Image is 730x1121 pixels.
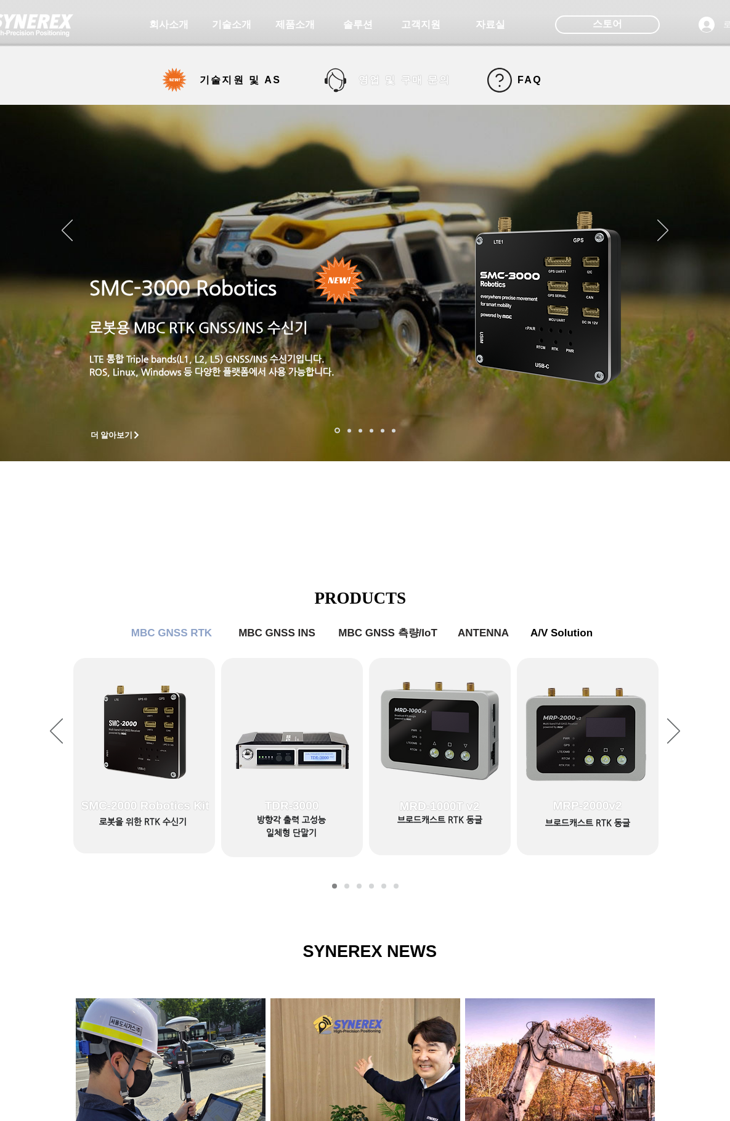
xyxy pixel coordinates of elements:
[392,429,395,432] a: 정밀농업
[331,428,399,433] nav: 슬라이드
[555,15,660,34] div: 스토어
[593,17,622,31] span: 스토어
[338,626,437,640] span: MBC GNSS 측량/IoT
[347,429,351,432] a: 드론 8 - SMC 2000
[275,18,315,31] span: 제품소개
[517,75,542,86] span: FAQ
[238,627,315,639] span: MBC GNSS INS
[530,627,593,639] span: A/V Solution
[357,884,362,889] a: MBC GNSS INS
[394,884,399,889] a: A/V Solution
[657,220,668,243] button: 다음
[85,427,147,443] a: 더 알아보기
[123,621,221,646] a: MBC GNSS RTK
[359,74,450,87] span: 영업 및 구매 문의
[370,429,373,432] a: 자율주행
[265,799,319,813] span: TDR-3000
[458,193,639,400] img: KakaoTalk_20241224_155801212.png
[517,658,659,849] a: MRP-2000v2
[400,800,480,813] span: MRD-1000T v2
[667,718,680,745] button: 다음
[381,429,384,432] a: 로봇
[476,18,505,31] span: 자료실
[332,884,337,889] a: MBC GNSS RTK1
[369,659,511,850] a: MRD-1000T v2
[200,74,282,87] span: 기술지원 및 AS
[264,12,326,37] a: 제품소개
[131,627,212,639] span: MBC GNSS RTK
[50,718,63,745] button: 이전
[89,366,335,377] a: ROS, Linux, Windows 등 다양한 플랫폼에서 사용 가능합니다.
[460,12,521,37] a: 자료실
[482,68,547,92] a: FAQ
[553,799,622,813] span: MRP-2000v2
[390,12,452,37] a: 고객지원
[359,429,362,432] a: 측량 IoT
[138,12,200,37] a: 회사소개
[162,68,304,92] a: 기술지원 및 AS
[343,18,373,31] span: 솔루션
[344,884,349,889] a: MBC GNSS RTK2
[453,621,514,646] a: ANTENNA
[325,68,460,92] a: 영업 및 구매 문의
[149,18,189,31] span: 회사소개
[458,627,509,639] span: ANTENNA
[89,319,308,335] a: 로봇용 MBC RTK GNSS/INS 수신기
[335,428,340,433] a: 로봇- SMC 2000
[75,658,216,849] a: SMC-2000 Robotics Kit
[231,621,323,646] a: MBC GNSS INS
[315,589,407,607] span: PRODUCTS
[221,658,363,849] a: TDR-3000
[91,430,133,441] span: 더 알아보기
[522,621,602,646] a: A/V Solution
[328,884,402,889] nav: 슬라이드
[212,18,251,31] span: 기술소개
[327,12,389,37] a: 솔루션
[89,353,325,364] a: LTE 통합 Triple bands(L1, L2, L5) GNSS/INS 수신기입니다.
[330,621,447,646] a: MBC GNSS 측량/IoT
[81,799,209,813] span: SMC-2000 Robotics Kit
[401,18,440,31] span: 고객지원
[303,942,437,961] span: SYNEREX NEWS
[381,884,386,889] a: ANTENNA
[62,220,73,243] button: 이전
[201,12,262,37] a: 기술소개
[89,276,277,300] a: SMC-3000 Robotics
[588,1068,730,1121] iframe: Wix Chat
[369,884,374,889] a: MBC GNSS 측량/IoT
